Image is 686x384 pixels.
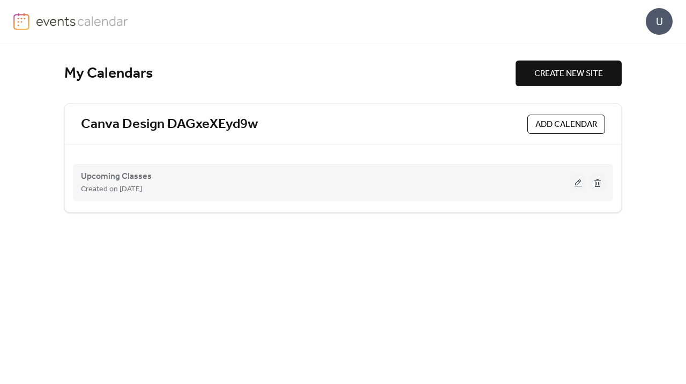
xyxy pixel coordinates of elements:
[13,13,29,30] img: logo
[534,67,603,80] span: CREATE NEW SITE
[81,170,152,183] span: Upcoming Classes
[527,115,605,134] button: ADD CALENDAR
[81,183,142,196] span: Created on [DATE]
[535,118,597,131] span: ADD CALENDAR
[64,64,516,83] div: My Calendars
[646,8,673,35] div: U
[81,174,152,179] a: Upcoming Classes
[36,13,129,29] img: logo-type
[81,116,258,133] a: Canva Design DAGxeXEyd9w
[516,61,622,86] button: CREATE NEW SITE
